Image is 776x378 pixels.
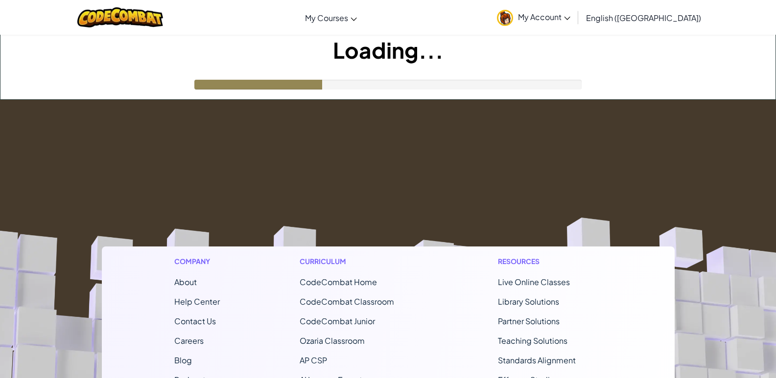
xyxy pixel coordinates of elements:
[300,316,375,326] a: CodeCombat Junior
[300,355,327,365] a: AP CSP
[300,296,394,307] a: CodeCombat Classroom
[300,277,377,287] span: CodeCombat Home
[174,335,204,346] a: Careers
[174,296,220,307] a: Help Center
[305,13,348,23] span: My Courses
[518,12,570,22] span: My Account
[77,7,163,27] img: CodeCombat logo
[300,335,365,346] a: Ozaria Classroom
[0,35,776,65] h1: Loading...
[498,335,567,346] a: Teaching Solutions
[300,256,418,267] h1: Curriculum
[300,4,362,31] a: My Courses
[498,316,560,326] a: Partner Solutions
[498,256,602,267] h1: Resources
[498,296,559,307] a: Library Solutions
[174,256,220,267] h1: Company
[497,10,513,26] img: avatar
[498,355,576,365] a: Standards Alignment
[581,4,706,31] a: English ([GEOGRAPHIC_DATA])
[174,277,197,287] a: About
[174,316,216,326] span: Contact Us
[174,355,192,365] a: Blog
[492,2,575,33] a: My Account
[586,13,701,23] span: English ([GEOGRAPHIC_DATA])
[498,277,570,287] a: Live Online Classes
